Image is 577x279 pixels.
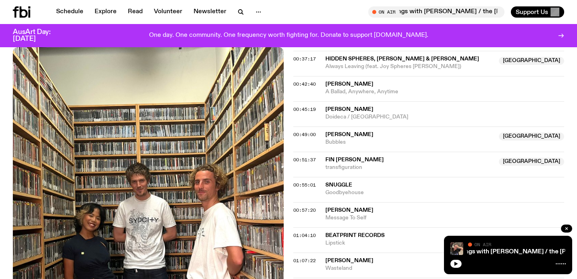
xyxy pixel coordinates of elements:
[325,157,384,163] span: Fin [PERSON_NAME]
[293,131,316,138] span: 00:49:00
[325,132,373,137] span: [PERSON_NAME]
[325,164,494,171] span: transfiguration
[450,242,463,255] img: Jim in the studio with their hand on their forehead.
[325,56,479,62] span: Hidden Spheres, [PERSON_NAME] & [PERSON_NAME]
[325,233,385,238] span: ​​Beatprint Records
[368,6,504,18] button: On AirMornings with [PERSON_NAME] / the [PERSON_NAME] apologia hour
[499,132,564,141] span: [GEOGRAPHIC_DATA]
[149,6,187,18] a: Volunteer
[293,132,316,137] button: 00:49:00
[13,29,64,42] h3: AusArt Day: [DATE]
[474,242,491,247] span: On Air
[293,183,316,187] button: 00:55:01
[293,233,316,238] button: 01:04:10
[293,157,316,163] span: 00:51:37
[325,81,373,87] span: [PERSON_NAME]
[149,32,428,39] p: One day. One community. One frequency worth fighting for. Donate to support [DOMAIN_NAME].
[325,265,564,272] span: Wasteland
[516,8,548,16] span: Support Us
[325,182,352,188] span: Snuggle
[293,57,316,61] button: 00:37:17
[325,214,564,222] span: Message To Self
[511,6,564,18] button: Support Us
[499,57,564,65] span: [GEOGRAPHIC_DATA]
[51,6,88,18] a: Schedule
[293,81,316,87] span: 00:42:40
[293,259,316,263] button: 01:07:22
[499,158,564,166] span: [GEOGRAPHIC_DATA]
[293,107,316,112] button: 00:45:19
[325,138,494,146] span: Bubbles
[293,56,316,62] span: 00:37:17
[325,207,373,213] span: [PERSON_NAME]
[325,239,564,247] span: Lipstick
[293,82,316,86] button: 00:42:40
[189,6,231,18] a: Newsletter
[123,6,147,18] a: Read
[325,63,494,70] span: Always Leaving (feat. Joy Spheres [PERSON_NAME])
[90,6,121,18] a: Explore
[325,88,564,96] span: A Ballad, Anywhere, Anytime
[325,258,373,263] span: [PERSON_NAME]
[325,106,373,112] span: [PERSON_NAME]
[293,158,316,162] button: 00:51:37
[325,113,564,121] span: Doideca / [GEOGRAPHIC_DATA]
[293,257,316,264] span: 01:07:22
[293,207,316,213] span: 00:57:20
[293,182,316,188] span: 00:55:01
[293,208,316,213] button: 00:57:20
[325,189,564,197] span: Goodbyehouse
[293,232,316,239] span: 01:04:10
[293,106,316,112] span: 00:45:19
